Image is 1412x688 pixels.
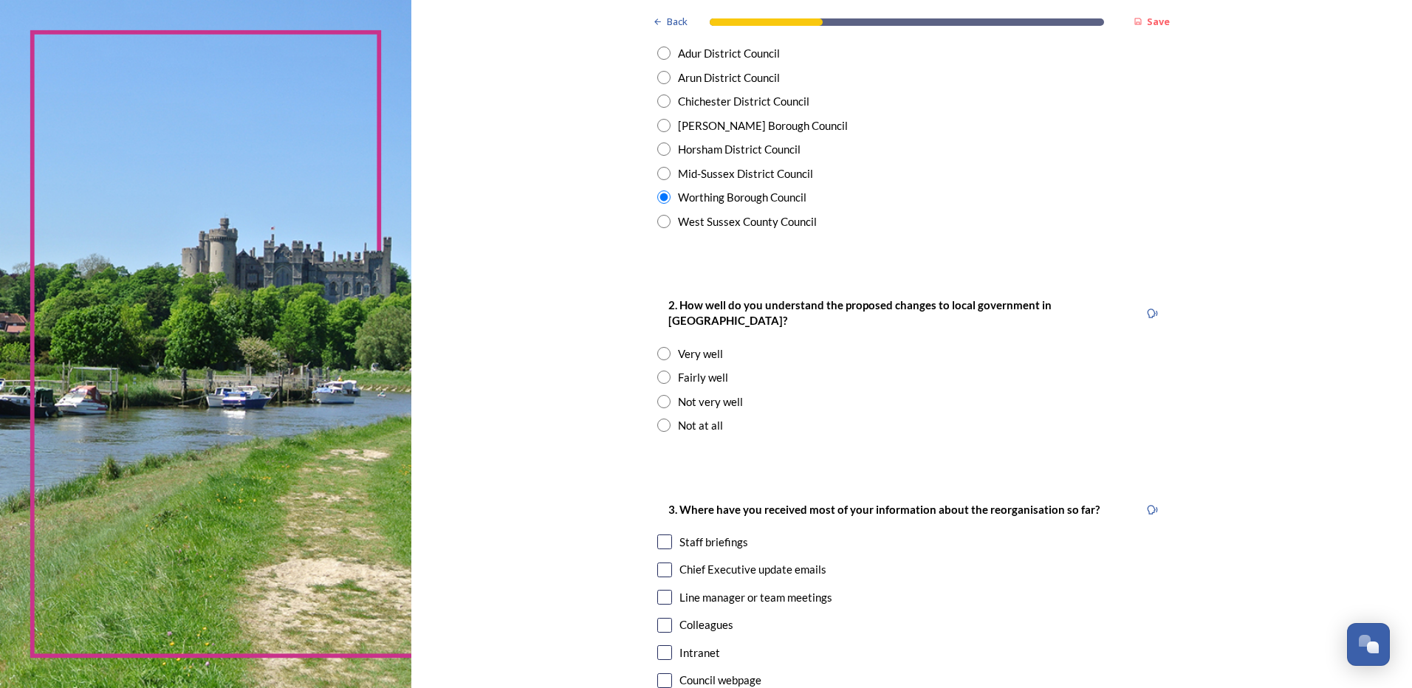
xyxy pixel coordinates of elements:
[678,417,723,434] div: Not at all
[679,561,826,578] div: Chief Executive update emails
[668,503,1100,516] strong: 3. Where have you received most of your information about the reorganisation so far?
[678,69,780,86] div: Arun District Council
[678,345,723,362] div: Very well
[678,141,801,158] div: Horsham District Council
[679,616,733,633] div: Colleagues
[668,298,1054,327] strong: 2. How well do you understand the proposed changes to local government in [GEOGRAPHIC_DATA]?
[678,189,806,206] div: Worthing Borough Council
[678,393,743,410] div: Not very well
[678,369,728,386] div: Fairly well
[1347,623,1390,666] button: Open Chat
[678,93,809,110] div: Chichester District Council
[678,213,817,230] div: West Sussex County Council
[667,15,688,29] span: Back
[1147,15,1170,28] strong: Save
[679,644,720,661] div: Intranet
[679,589,832,606] div: Line manager or team meetings
[678,165,813,182] div: Mid-Sussex District Council
[678,117,848,134] div: [PERSON_NAME] Borough Council
[678,45,780,62] div: Adur District Council
[679,534,748,551] div: Staff briefings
